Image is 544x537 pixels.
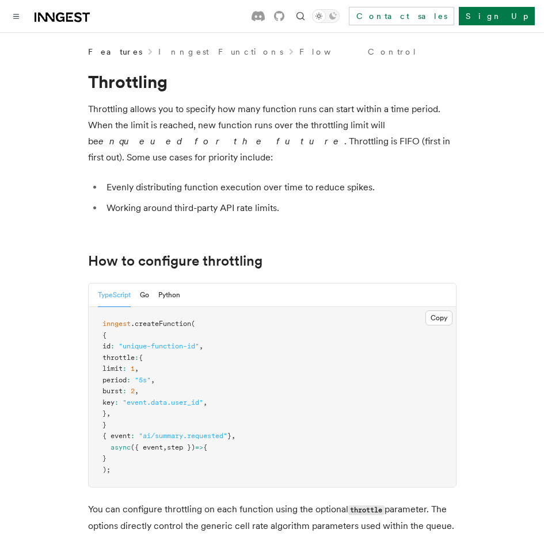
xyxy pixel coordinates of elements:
span: : [111,342,115,350]
span: throttle [102,354,135,362]
span: .createFunction [131,320,191,328]
p: You can configure throttling on each function using the optional parameter. The options directly ... [88,501,456,534]
span: { [139,354,143,362]
span: step }) [167,443,195,451]
span: : [123,365,127,373]
span: } [227,432,231,440]
button: Toggle navigation [9,9,23,23]
span: { event [102,432,131,440]
button: TypeScript [98,283,131,307]
a: Inngest Functions [158,46,283,57]
span: , [203,398,207,406]
span: "event.data.user_id" [123,398,203,406]
span: ({ event [131,443,163,451]
span: => [195,443,203,451]
span: ); [102,466,111,474]
span: ( [191,320,195,328]
span: { [203,443,207,451]
span: "ai/summary.requested" [139,432,227,440]
button: Python [158,283,180,307]
span: , [135,365,139,373]
span: { [102,331,106,339]
span: period [102,376,127,384]
span: "unique-function-id" [119,342,199,350]
a: Flow Control [299,46,417,57]
span: : [123,387,127,395]
span: } [102,409,106,417]
code: throttle [348,505,385,515]
a: Contact sales [349,7,454,25]
span: , [199,342,203,350]
span: , [106,409,111,417]
button: Find something... [294,9,307,23]
span: 1 [131,365,135,373]
span: : [115,398,119,406]
em: enqueued for the future [98,136,344,147]
h1: Throttling [88,71,456,92]
a: How to configure throttling [88,253,263,269]
span: 2 [131,387,135,395]
span: Features [88,46,142,57]
span: , [231,432,235,440]
button: Copy [425,310,452,325]
button: Go [140,283,149,307]
button: Toggle dark mode [312,9,340,23]
span: } [102,421,106,429]
span: : [131,432,135,440]
span: : [135,354,139,362]
span: "5s" [135,376,151,384]
span: inngest [102,320,131,328]
span: id [102,342,111,350]
span: async [111,443,131,451]
li: Working around third-party API rate limits. [103,200,456,216]
span: : [127,376,131,384]
a: Sign Up [459,7,535,25]
span: , [135,387,139,395]
span: } [102,454,106,462]
span: , [151,376,155,384]
p: Throttling allows you to specify how many function runs can start within a time period. When the ... [88,101,456,166]
li: Evenly distributing function execution over time to reduce spikes. [103,179,456,195]
span: , [163,443,167,451]
span: key [102,398,115,406]
span: burst [102,387,123,395]
span: limit [102,365,123,373]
